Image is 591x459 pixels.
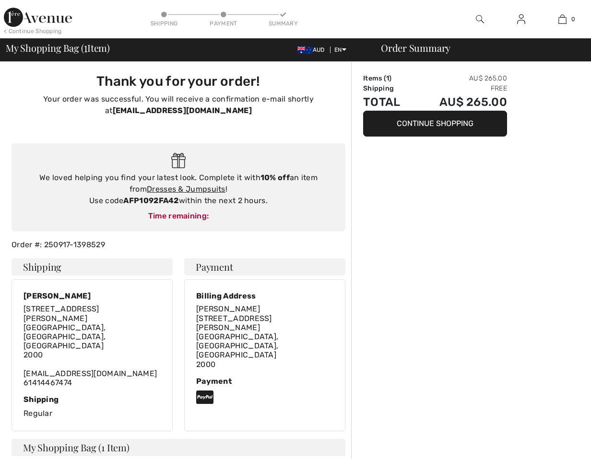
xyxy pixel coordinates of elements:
div: We loved helping you find your latest look. Complete it with an item from ! Use code within the n... [21,172,336,207]
p: Your order was successful. You will receive a confirmation e-mail shortly at [17,93,340,116]
div: Payment [209,19,238,28]
td: Items ( ) [363,73,414,83]
button: Continue Shopping [363,111,507,137]
img: Australian Dollar [297,46,313,54]
strong: AFP1092FA42 [123,196,178,205]
td: AU$ 265.00 [414,73,507,83]
span: 0 [571,15,575,23]
div: < Continue Shopping [4,27,62,35]
h4: Shipping [12,258,173,275]
div: Regular [24,395,161,419]
td: Shipping [363,83,414,93]
div: Time remaining: [21,210,336,222]
div: Shipping [150,19,178,28]
span: 1 [84,41,87,53]
div: Payment [196,377,333,386]
span: My Shopping Bag ( Item) [6,43,110,53]
h4: Payment [184,258,345,275]
div: Order #: 250917-1398529 [6,239,351,251]
td: Free [414,83,507,93]
img: My Bag [558,13,567,25]
div: [EMAIL_ADDRESS][DOMAIN_NAME] 61414467474 [24,304,161,387]
img: Gift.svg [171,153,186,169]
span: [STREET_ADDRESS][PERSON_NAME] [GEOGRAPHIC_DATA], [GEOGRAPHIC_DATA], [GEOGRAPHIC_DATA] 2000 [196,314,278,369]
a: 0 [543,13,583,25]
span: [STREET_ADDRESS][PERSON_NAME] [GEOGRAPHIC_DATA], [GEOGRAPHIC_DATA], [GEOGRAPHIC_DATA] 2000 [24,304,106,359]
td: AU$ 265.00 [414,93,507,111]
span: AUD [297,46,329,53]
div: [PERSON_NAME] [24,291,161,300]
strong: 10% off [260,173,290,182]
div: Billing Address [196,291,333,300]
div: Order Summary [369,43,585,53]
span: EN [334,46,346,53]
img: search the website [476,13,484,25]
h4: My Shopping Bag (1 Item) [12,439,345,456]
img: 1ère Avenue [4,8,72,27]
td: Total [363,93,414,111]
div: Shipping [24,395,161,404]
a: Sign In [509,13,533,25]
span: [PERSON_NAME] [196,304,260,313]
strong: [EMAIL_ADDRESS][DOMAIN_NAME] [113,106,252,115]
span: 1 [386,74,389,82]
div: Summary [269,19,297,28]
a: Dresses & Jumpsuits [147,184,225,194]
h3: Thank you for your order! [17,73,340,90]
img: My Info [517,13,525,25]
